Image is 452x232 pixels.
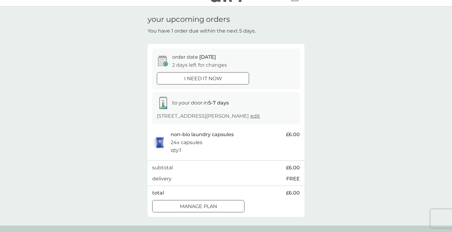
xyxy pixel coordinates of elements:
p: Manage plan [180,203,217,210]
p: non-bio laundry capsules [171,131,234,139]
a: edit [250,113,260,119]
h1: your upcoming orders [148,15,230,24]
span: £6.00 [286,164,300,172]
p: 24x capsules [171,139,202,147]
button: i need it now [157,72,249,85]
button: Manage plan [152,200,244,212]
p: 2 days left for changes [172,61,227,69]
span: £6.00 [286,131,300,139]
p: total [152,189,164,197]
p: subtotal [152,164,173,172]
p: i need it now [184,75,222,83]
span: [DATE] [199,54,216,60]
span: to your door in [172,100,229,106]
p: qty : 1 [171,146,181,154]
span: £6.00 [286,189,300,197]
p: order date [172,53,216,61]
p: delivery [152,175,172,183]
p: You have 1 order due within the next 5 days. [148,27,256,35]
p: [STREET_ADDRESS][PERSON_NAME] [157,112,260,120]
p: FREE [286,175,300,183]
strong: 5-7 days [208,100,229,106]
